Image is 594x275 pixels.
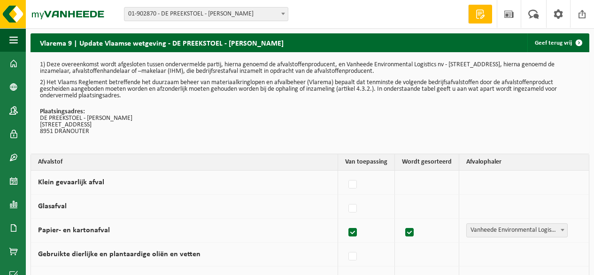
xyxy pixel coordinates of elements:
label: Papier- en kartonafval [38,227,110,234]
th: Afvalstof [31,154,338,171]
th: Afvalophaler [459,154,589,171]
th: Van toepassing [338,154,395,171]
p: DE PREEKSTOEL - [PERSON_NAME] [STREET_ADDRESS] 8951 DRANOUTER [40,109,580,135]
th: Wordt gesorteerd [395,154,459,171]
span: 01-902870 - DE PREEKSTOEL - SAMYN NADINE - DRANOUTER [124,8,288,21]
p: 2) Het Vlaams Reglement betreffende het duurzaam beheer van materiaalkringlopen en afvalbeheer (V... [40,79,580,99]
span: Vanheede Environmental Logistics [466,223,568,237]
a: Geef terug vrij [527,33,588,52]
h2: Vlarema 9 | Update Vlaamse wetgeving - DE PREEKSTOEL - [PERSON_NAME] [31,33,293,52]
label: Gebruikte dierlijke en plantaardige oliën en vetten [38,251,201,258]
span: Vanheede Environmental Logistics [467,224,567,237]
label: Klein gevaarlijk afval [38,179,104,186]
p: 1) Deze overeenkomst wordt afgesloten tussen ondervermelde partij, hierna genoemd de afvalstoffen... [40,62,580,75]
span: 01-902870 - DE PREEKSTOEL - SAMYN NADINE - DRANOUTER [124,7,288,21]
strong: Plaatsingsadres: [40,108,85,115]
label: Glasafval [38,203,67,210]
